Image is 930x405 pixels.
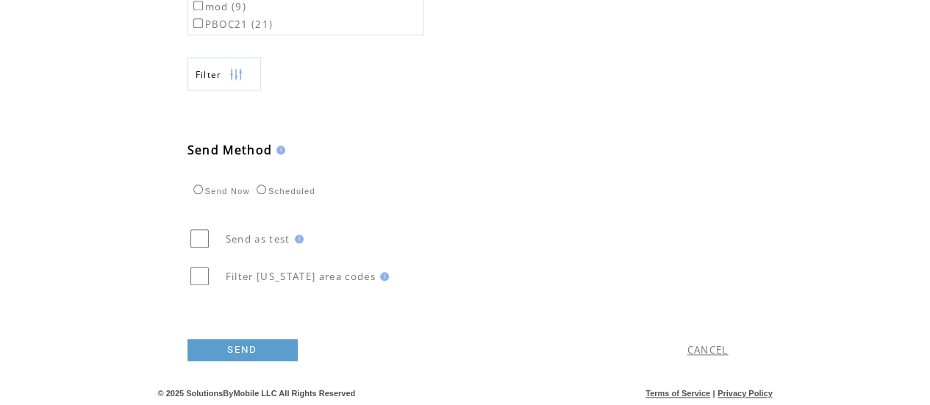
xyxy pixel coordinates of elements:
img: help.gif [376,272,389,281]
a: Filter [187,57,261,90]
label: Send Now [190,187,250,196]
input: Send Now [193,184,203,194]
a: Terms of Service [645,389,710,398]
a: CANCEL [687,343,729,356]
a: Privacy Policy [718,389,773,398]
label: Scheduled [253,187,315,196]
input: Scheduled [257,184,266,194]
img: filters.png [229,58,243,91]
input: PBOC21 (21) [193,18,203,28]
span: Send as test [226,232,290,245]
span: Show filters [196,68,222,81]
img: help.gif [290,234,304,243]
input: mod (9) [193,1,203,10]
span: © 2025 SolutionsByMobile LLC All Rights Reserved [158,389,356,398]
label: PBOC21 (21) [190,18,273,31]
a: SEND [187,339,298,361]
span: Filter [US_STATE] area codes [226,270,376,283]
span: | [712,389,715,398]
img: help.gif [272,146,285,154]
span: Send Method [187,142,273,158]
